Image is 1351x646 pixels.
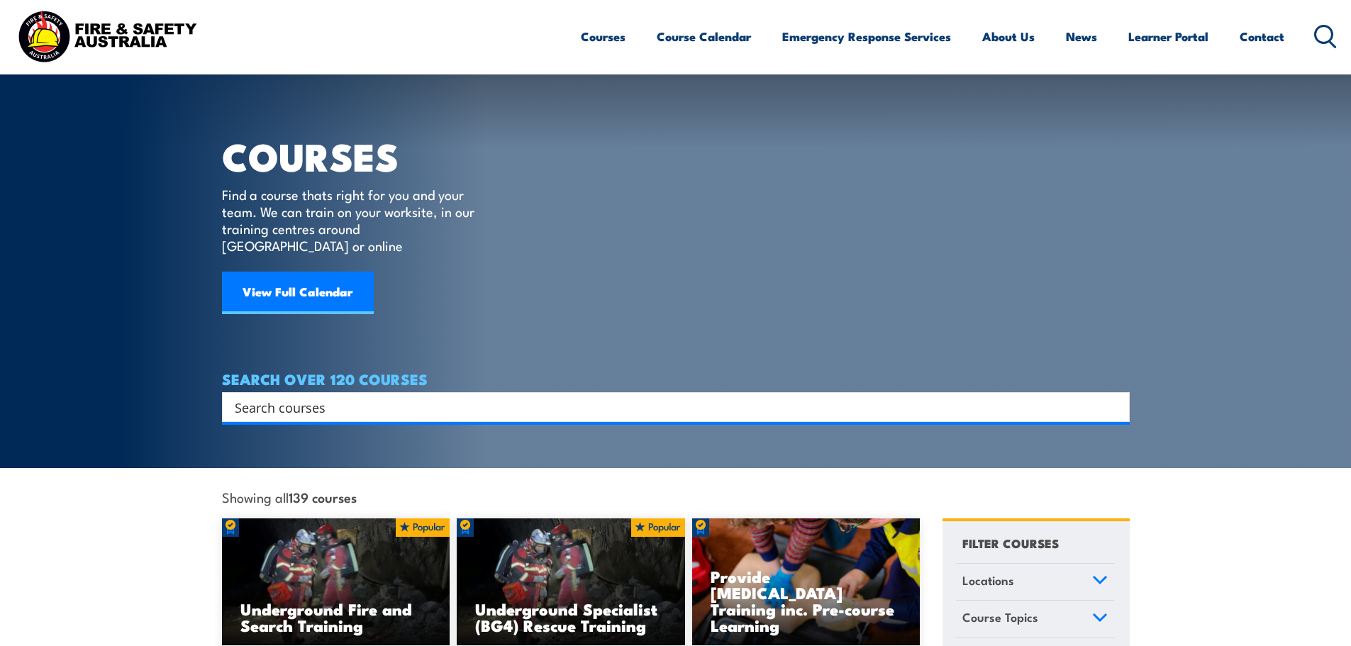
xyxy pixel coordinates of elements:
a: Learner Portal [1128,18,1208,55]
a: Locations [956,564,1114,601]
strong: 139 courses [289,487,357,506]
h4: FILTER COURSES [962,533,1059,552]
a: About Us [982,18,1035,55]
a: Courses [581,18,626,55]
button: Search magnifier button [1105,397,1125,417]
a: Course Calendar [657,18,751,55]
span: Showing all [222,489,357,504]
a: Course Topics [956,601,1114,637]
h1: COURSES [222,139,495,172]
span: Locations [962,571,1014,590]
a: News [1066,18,1097,55]
a: Provide [MEDICAL_DATA] Training inc. Pre-course Learning [692,518,921,646]
h4: SEARCH OVER 120 COURSES [222,371,1130,386]
img: Low Voltage Rescue and Provide CPR [692,518,921,646]
h3: Provide [MEDICAL_DATA] Training inc. Pre-course Learning [711,568,902,633]
a: Emergency Response Services [782,18,951,55]
img: Underground mine rescue [222,518,450,646]
input: Search input [235,396,1099,418]
span: Course Topics [962,608,1038,627]
h3: Underground Specialist (BG4) Rescue Training [475,601,667,633]
a: Underground Specialist (BG4) Rescue Training [457,518,685,646]
a: Underground Fire and Search Training [222,518,450,646]
h3: Underground Fire and Search Training [240,601,432,633]
form: Search form [238,397,1101,417]
p: Find a course thats right for you and your team. We can train on your worksite, in our training c... [222,186,481,254]
a: Contact [1240,18,1284,55]
img: Underground mine rescue [457,518,685,646]
a: View Full Calendar [222,272,374,314]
